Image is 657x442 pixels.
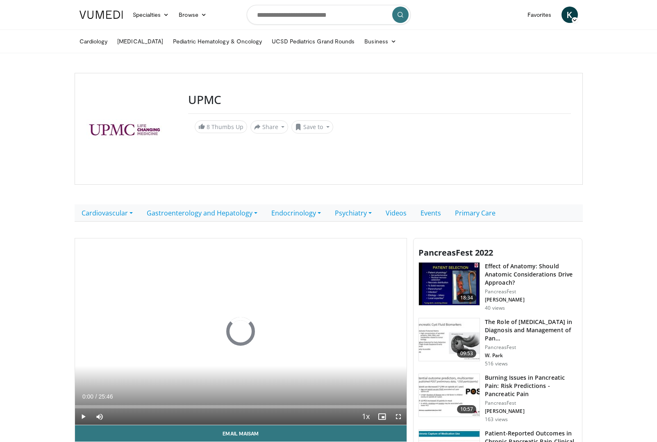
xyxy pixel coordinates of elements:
[75,425,407,442] a: Email Maisam
[188,93,571,107] h3: UPMC
[485,408,577,415] p: [PERSON_NAME]
[140,204,264,222] a: Gastroenterology and Hepatology
[112,33,168,50] a: [MEDICAL_DATA]
[485,297,577,303] p: [PERSON_NAME]
[291,120,333,134] button: Save to
[128,7,174,23] a: Specialties
[418,318,577,367] a: 09:53 The Role of [MEDICAL_DATA] in Diagnosis and Management of Pan… PancreasFest W. Park 516 views
[195,120,247,133] a: 8 Thumbs Up
[419,318,480,361] img: ee9bef73-cebf-495c-866c-6274089055d4.150x105_q85_crop-smart_upscale.jpg
[168,33,267,50] a: Pediatric Hematology & Oncology
[174,7,211,23] a: Browse
[448,204,502,222] a: Primary Care
[485,360,508,367] p: 516 views
[95,393,97,400] span: /
[91,408,108,425] button: Mute
[390,408,407,425] button: Fullscreen
[485,318,577,342] h3: The Role of [MEDICAL_DATA] in Diagnosis and Management of Pan…
[418,247,493,258] span: PancreasFest 2022
[98,393,113,400] span: 25:46
[485,400,577,406] p: PancreasFest
[485,352,577,359] p: W. Park
[485,288,577,295] p: PancreasFest
[75,204,140,222] a: Cardiovascular
[418,374,577,423] a: 10:57 Burning Issues in Pancreatic Pain: Risk Predictions - Pancreatic Pain PancreasFest [PERSON_...
[485,374,577,398] h3: Burning Issues in Pancreatic Pain: Risk Predictions - Pancreatic Pain
[485,305,505,311] p: 40 views
[75,238,407,425] video-js: Video Player
[523,7,557,23] a: Favorites
[328,204,379,222] a: Psychiatry
[457,349,477,358] span: 09:53
[357,408,374,425] button: Playback Rate
[247,5,411,25] input: Search topics, interventions
[562,7,578,23] a: K
[379,204,414,222] a: Videos
[485,416,508,423] p: 163 views
[418,262,577,311] a: 18:34 Effect of Anatomy: Should Anatomic Considerations Drive Approach? PancreasFest [PERSON_NAME...
[267,33,359,50] a: UCSD Pediatrics Grand Rounds
[75,405,407,408] div: Progress Bar
[82,393,93,400] span: 0:00
[80,11,123,19] img: VuMedi Logo
[359,33,401,50] a: Business
[485,344,577,351] p: PancreasFest
[250,120,289,134] button: Share
[457,405,477,413] span: 10:57
[419,374,480,417] img: 0b5b383a-c328-426a-aa9f-af9d3154effb.150x105_q85_crop-smart_upscale.jpg
[419,263,480,305] img: 7ff773b9-629f-4511-9e00-44492345b80d.150x105_q85_crop-smart_upscale.jpg
[374,408,390,425] button: Enable picture-in-picture mode
[457,294,477,302] span: 18:34
[264,204,328,222] a: Endocrinology
[207,123,210,131] span: 8
[75,33,113,50] a: Cardiology
[485,262,577,287] h3: Effect of Anatomy: Should Anatomic Considerations Drive Approach?
[75,408,91,425] button: Play
[414,204,448,222] a: Events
